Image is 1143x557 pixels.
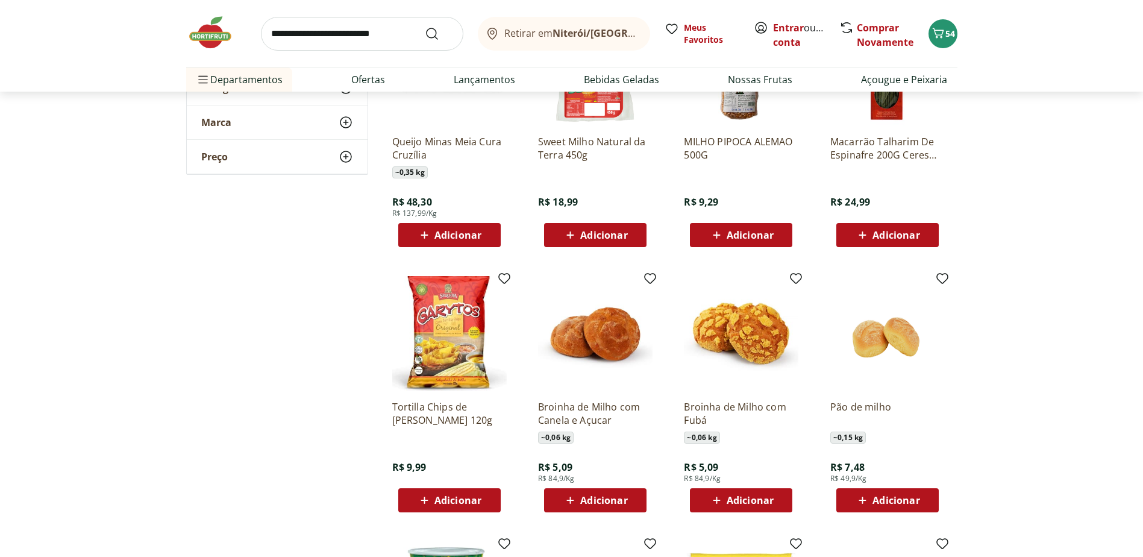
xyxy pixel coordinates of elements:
span: ou [773,20,827,49]
a: Comprar Novamente [857,21,913,49]
button: Adicionar [836,223,939,247]
span: R$ 5,09 [538,461,572,474]
a: MILHO PIPOCA ALEMAO 500G [684,135,798,162]
span: R$ 84,9/Kg [684,474,721,483]
span: R$ 18,99 [538,195,578,209]
a: Ofertas [351,72,385,87]
span: Adicionar [434,496,481,505]
span: Preço [201,151,228,163]
span: R$ 9,29 [684,195,718,209]
img: Hortifruti [186,14,246,51]
span: R$ 24,99 [830,195,870,209]
span: Marca [201,116,231,128]
span: ~ 0,35 kg [392,166,428,178]
span: Departamentos [196,65,283,94]
span: ~ 0,15 kg [830,432,866,444]
a: Nossas Frutas [728,72,792,87]
span: ~ 0,06 kg [684,432,719,444]
a: Tortilla Chips de [PERSON_NAME] 120g [392,400,507,427]
span: R$ 7,48 [830,461,865,474]
span: R$ 49,9/Kg [830,474,867,483]
span: R$ 9,99 [392,461,427,474]
span: R$ 137,99/Kg [392,209,437,218]
span: R$ 84,9/Kg [538,474,575,483]
a: Pão de milho [830,400,945,427]
button: Adicionar [544,223,647,247]
span: Adicionar [872,230,919,240]
span: R$ 5,09 [684,461,718,474]
a: Lançamentos [454,72,515,87]
img: Broinha de Milho com Fubá [684,276,798,391]
button: Adicionar [398,488,501,512]
a: Entrar [773,21,804,34]
span: Retirar em [504,28,637,39]
a: Meus Favoritos [665,22,739,46]
button: Adicionar [836,488,939,512]
a: Broinha de Milho com Canela e Açucar [538,400,653,427]
a: Queijo Minas Meia Cura Cruzília [392,135,507,162]
button: Adicionar [690,223,792,247]
span: Adicionar [580,230,627,240]
span: Adicionar [434,230,481,240]
span: Adicionar [872,496,919,505]
img: Tortilla Chips de Milho Garytos Sequoia 120g [392,276,507,391]
span: R$ 48,30 [392,195,432,209]
a: Açougue e Peixaria [861,72,947,87]
span: Adicionar [580,496,627,505]
span: Adicionar [727,230,774,240]
button: Preço [187,140,368,174]
a: Criar conta [773,21,839,49]
span: 54 [945,28,955,39]
b: Niterói/[GEOGRAPHIC_DATA] [553,27,690,40]
span: Meus Favoritos [684,22,739,46]
button: Carrinho [928,19,957,48]
span: Adicionar [727,496,774,505]
button: Submit Search [425,27,454,41]
button: Adicionar [544,488,647,512]
button: Adicionar [398,223,501,247]
a: Bebidas Geladas [584,72,659,87]
a: Macarrão Talharim De Espinafre 200G Ceres [GEOGRAPHIC_DATA] [830,135,945,162]
button: Retirar emNiterói/[GEOGRAPHIC_DATA] [478,17,650,51]
button: Adicionar [690,488,792,512]
a: Broinha de Milho com Fubá [684,400,798,427]
img: Broinha de Milho com Canela e Açucar [538,276,653,391]
button: Menu [196,65,210,94]
span: ~ 0,06 kg [538,432,574,444]
input: search [261,17,463,51]
a: Sweet Milho Natural da Terra 450g [538,135,653,162]
img: Pão de milho [830,276,945,391]
button: Marca [187,105,368,139]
